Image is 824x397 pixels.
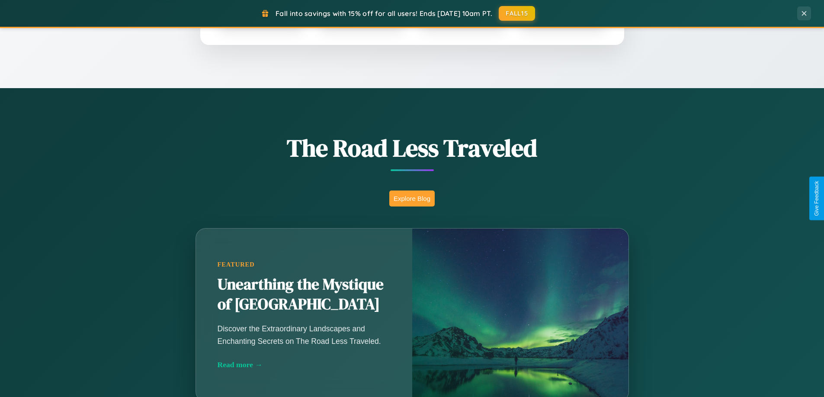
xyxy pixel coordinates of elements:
div: Give Feedback [814,181,820,216]
h2: Unearthing the Mystique of [GEOGRAPHIC_DATA] [218,275,391,314]
button: FALL15 [499,6,535,21]
span: Fall into savings with 15% off for all users! Ends [DATE] 10am PT. [276,9,492,18]
button: Explore Blog [389,191,435,206]
div: Read more → [218,360,391,369]
div: Featured [218,261,391,268]
h1: The Road Less Traveled [153,131,672,165]
p: Discover the Extraordinary Landscapes and Enchanting Secrets on The Road Less Traveled. [218,323,391,347]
